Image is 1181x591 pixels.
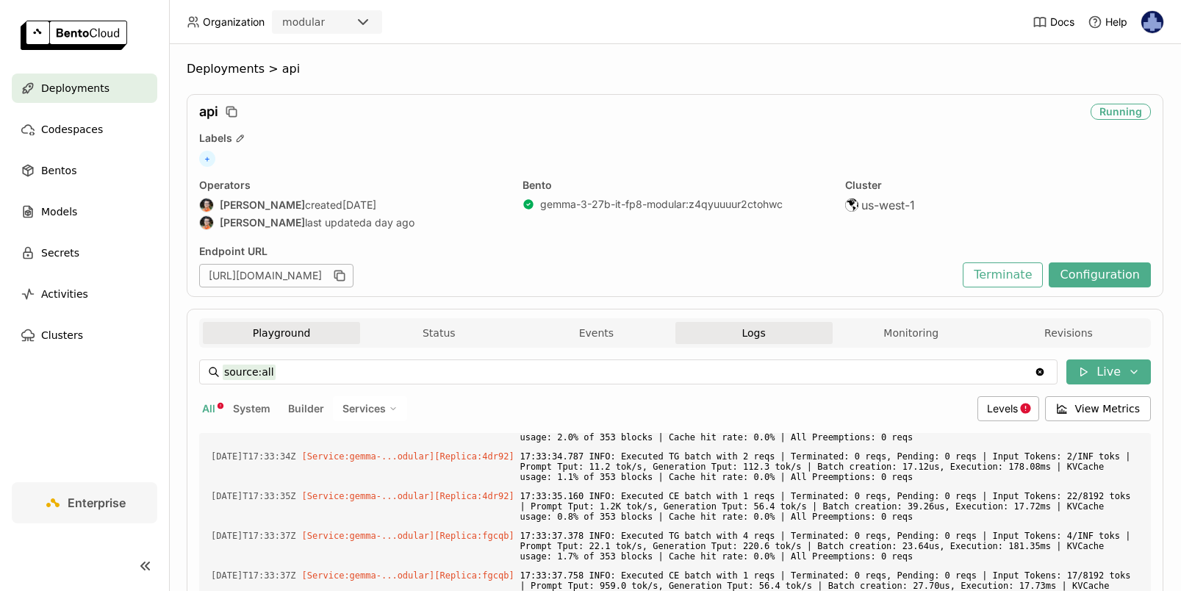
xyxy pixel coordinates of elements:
[223,360,1034,384] input: Search
[41,79,110,97] span: Deployments
[285,399,327,418] button: Builder
[12,74,157,103] a: Deployments
[265,62,282,76] span: >
[187,62,265,76] span: Deployments
[1141,11,1163,33] img: Mostafa Hagog
[987,402,1018,415] span: Levels
[41,121,103,138] span: Codespaces
[211,567,296,584] span: 2025-09-19T17:33:37.759Z
[199,264,353,287] div: [URL][DOMAIN_NAME]
[434,570,514,581] span: [Replica:fgcqb]
[12,115,157,144] a: Codespaces
[12,238,157,268] a: Secrets
[233,402,270,415] span: System
[342,198,376,212] span: [DATE]
[211,448,296,465] span: 2025-09-19T17:33:34.788Z
[203,322,360,344] button: Playground
[230,399,273,418] button: System
[1033,15,1074,29] a: Docs
[520,528,1139,565] span: 17:33:37.378 INFO: Executed TG batch with 4 reqs | Terminated: 0 reqs, Pending: 0 reqs | Input To...
[833,322,990,344] button: Monitoring
[342,402,386,415] span: Services
[41,203,77,221] span: Models
[282,15,325,29] div: modular
[333,396,407,421] div: Services
[220,198,305,212] strong: [PERSON_NAME]
[517,322,675,344] button: Events
[199,132,1151,145] div: Labels
[366,216,414,229] span: a day ago
[12,279,157,309] a: Activities
[203,15,265,29] span: Organization
[288,402,324,415] span: Builder
[360,322,517,344] button: Status
[41,162,76,179] span: Bentos
[41,244,79,262] span: Secrets
[434,531,514,541] span: [Replica:fgcqb]
[202,402,215,415] span: All
[1066,359,1151,384] button: Live
[12,197,157,226] a: Models
[199,179,505,192] div: Operators
[21,21,127,50] img: logo
[199,104,218,120] span: api
[1045,396,1152,421] button: View Metrics
[200,198,213,212] img: Sean Sheng
[845,179,1151,192] div: Cluster
[199,151,215,167] span: +
[302,570,435,581] span: [Service:gemma-...odular]
[12,482,157,523] a: Enterprise
[520,488,1139,525] span: 17:33:35.160 INFO: Executed CE batch with 1 reqs | Terminated: 0 reqs, Pending: 0 reqs | Input To...
[861,198,915,212] span: us-west-1
[199,399,218,418] button: All
[68,495,126,510] span: Enterprise
[199,245,955,258] div: Endpoint URL
[12,320,157,350] a: Clusters
[200,216,213,229] img: Sean Sheng
[1050,15,1074,29] span: Docs
[41,326,83,344] span: Clusters
[41,285,88,303] span: Activities
[187,62,1163,76] nav: Breadcrumbs navigation
[199,198,505,212] div: created
[540,198,783,211] a: gemma-3-27b-it-fp8-modular:z4qyuuuur2ctohwc
[199,215,505,230] div: last updated
[211,488,296,504] span: 2025-09-19T17:33:35.160Z
[211,528,296,544] span: 2025-09-19T17:33:37.378Z
[1105,15,1127,29] span: Help
[282,62,300,76] span: api
[326,15,328,30] input: Selected modular.
[1075,401,1141,416] span: View Metrics
[990,322,1147,344] button: Revisions
[1088,15,1127,29] div: Help
[963,262,1043,287] button: Terminate
[220,216,305,229] strong: [PERSON_NAME]
[1049,262,1151,287] button: Configuration
[302,491,435,501] span: [Service:gemma-...odular]
[523,179,828,192] div: Bento
[520,448,1139,485] span: 17:33:34.787 INFO: Executed TG batch with 2 reqs | Terminated: 0 reqs, Pending: 0 reqs | Input To...
[302,451,435,462] span: [Service:gemma-...odular]
[1091,104,1151,120] div: Running
[977,396,1039,421] div: Levels
[742,326,765,340] span: Logs
[12,156,157,185] a: Bentos
[1034,366,1046,378] svg: Clear value
[302,531,435,541] span: [Service:gemma-...odular]
[434,451,514,462] span: [Replica:4dr92]
[434,491,514,501] span: [Replica:4dr92]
